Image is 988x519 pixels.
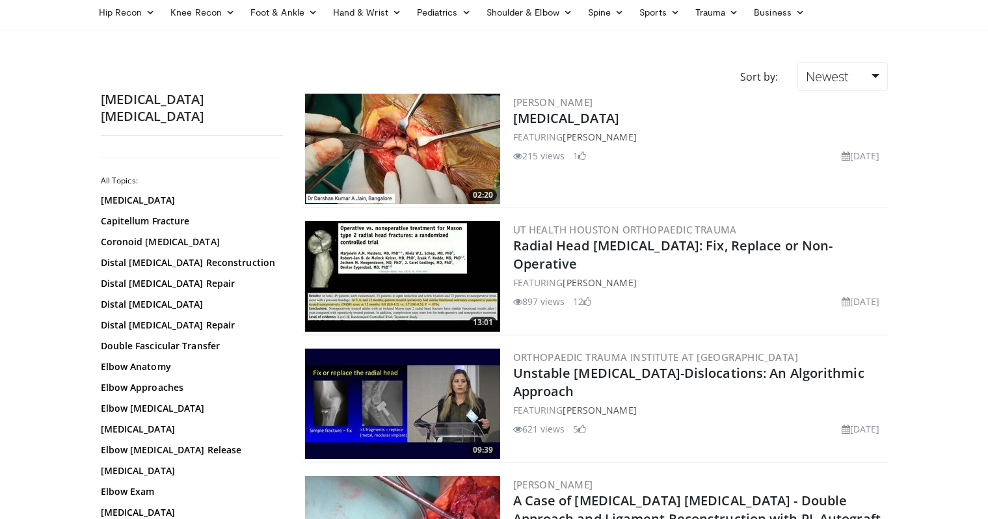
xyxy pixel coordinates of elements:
[573,422,586,436] li: 5
[305,94,500,204] img: ad5ca4bb-0864-4b41-a93e-57cc992a1e52.300x170_q85_crop-smart_upscale.jpg
[797,62,887,91] a: Newest
[513,149,565,163] li: 215 views
[101,319,276,332] a: Distal [MEDICAL_DATA] Repair
[513,130,885,144] div: FEATURING
[101,506,276,519] a: [MEDICAL_DATA]
[101,423,276,436] a: [MEDICAL_DATA]
[513,403,885,417] div: FEATURING
[563,404,636,416] a: [PERSON_NAME]
[101,360,276,373] a: Elbow Anatomy
[730,62,788,91] div: Sort by:
[513,422,565,436] li: 621 views
[842,422,880,436] li: [DATE]
[513,109,619,127] a: [MEDICAL_DATA]
[101,277,276,290] a: Distal [MEDICAL_DATA] Repair
[305,349,500,459] img: 893b0ecf-6290-4528-adad-53ec1ae8eb04.300x170_q85_crop-smart_upscale.jpg
[563,131,636,143] a: [PERSON_NAME]
[513,351,799,364] a: Orthopaedic Trauma Institute at [GEOGRAPHIC_DATA]
[842,149,880,163] li: [DATE]
[513,295,565,308] li: 897 views
[806,68,849,85] span: Newest
[101,176,280,186] h2: All Topics:
[101,298,276,311] a: Distal [MEDICAL_DATA]
[573,295,591,308] li: 12
[101,256,276,269] a: Distal [MEDICAL_DATA] Reconstruction
[513,276,885,289] div: FEATURING
[573,149,586,163] li: 1
[101,215,276,228] a: Capitellum Fracture
[513,96,593,109] a: [PERSON_NAME]
[305,221,500,332] img: a54cc784-518b-4461-955e-83908bbfa341.300x170_q85_crop-smart_upscale.jpg
[101,235,276,248] a: Coronoid [MEDICAL_DATA]
[101,402,276,415] a: Elbow [MEDICAL_DATA]
[305,94,500,204] a: 02:20
[563,276,636,289] a: [PERSON_NAME]
[513,364,864,400] a: Unstable [MEDICAL_DATA]-Dislocations: An Algorithmic Approach
[469,317,497,328] span: 13:01
[513,223,737,236] a: UT Health Houston Orthopaedic Trauma
[469,189,497,201] span: 02:20
[101,485,276,498] a: Elbow Exam
[101,91,283,125] h2: [MEDICAL_DATA] [MEDICAL_DATA]
[101,381,276,394] a: Elbow Approaches
[842,295,880,308] li: [DATE]
[513,237,833,273] a: Radial Head [MEDICAL_DATA]: Fix, Replace or Non-Operative
[305,221,500,332] a: 13:01
[305,349,500,459] a: 09:39
[101,339,276,353] a: Double Fascicular Transfer
[101,194,276,207] a: [MEDICAL_DATA]
[101,464,276,477] a: [MEDICAL_DATA]
[513,478,593,491] a: [PERSON_NAME]
[469,444,497,456] span: 09:39
[101,444,276,457] a: Elbow [MEDICAL_DATA] Release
